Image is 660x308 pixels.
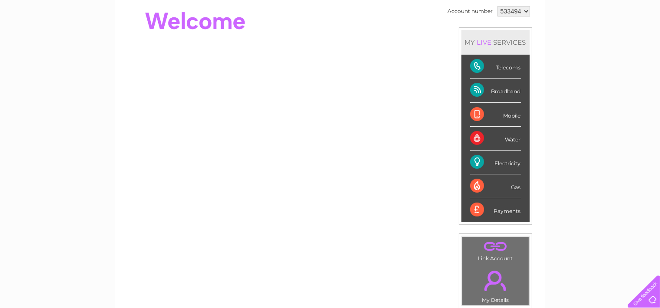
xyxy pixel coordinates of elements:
div: Broadband [470,79,521,102]
a: 0333 014 3131 [496,4,556,15]
div: Water [470,127,521,151]
div: Telecoms [470,55,521,79]
div: MY SERVICES [461,30,530,55]
a: . [464,265,527,296]
div: Clear Business is a trading name of Verastar Limited (registered in [GEOGRAPHIC_DATA] No. 3667643... [125,5,536,42]
div: Gas [470,174,521,198]
div: Mobile [470,103,521,127]
a: . [464,239,527,254]
a: Telecoms [553,37,579,43]
a: Energy [529,37,548,43]
div: Electricity [470,151,521,174]
img: logo.png [23,23,67,49]
div: Payments [470,198,521,222]
div: LIVE [475,38,494,46]
a: Blog [584,37,597,43]
a: Water [507,37,524,43]
a: Contact [602,37,624,43]
td: Account number [446,4,495,19]
td: Link Account [462,236,529,264]
a: Log out [631,37,652,43]
td: My Details [462,263,529,306]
